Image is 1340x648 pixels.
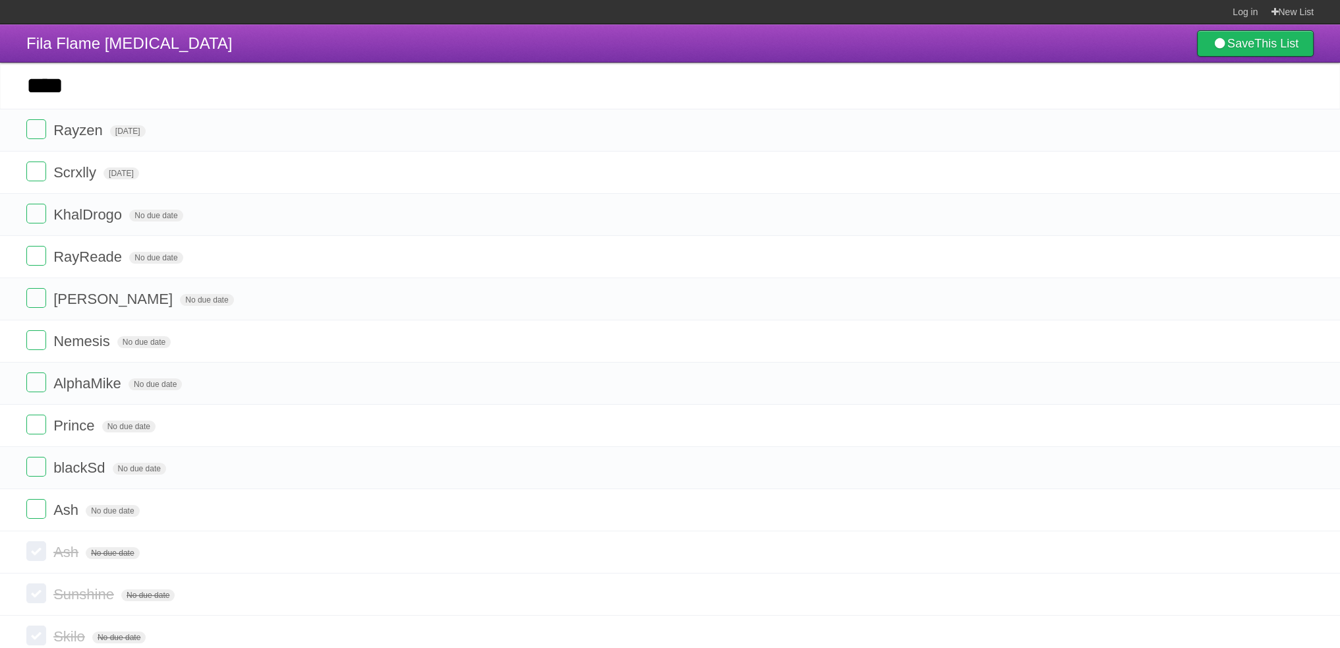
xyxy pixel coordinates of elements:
[113,463,166,475] span: No due date
[117,336,171,348] span: No due date
[26,457,46,477] label: Done
[53,164,100,181] span: Scrxlly
[26,583,46,603] label: Done
[53,375,125,392] span: AlphaMike
[86,505,139,517] span: No due date
[53,459,108,476] span: blackSd
[26,330,46,350] label: Done
[53,628,88,645] span: Skilo
[1254,37,1298,50] b: This List
[180,294,233,306] span: No due date
[121,589,175,601] span: No due date
[53,249,125,265] span: RayReade
[53,544,82,560] span: Ash
[53,122,106,138] span: Rayzen
[26,626,46,645] label: Done
[1197,30,1314,57] a: SaveThis List
[92,632,146,643] span: No due date
[53,206,125,223] span: KhalDrogo
[26,541,46,561] label: Done
[26,288,46,308] label: Done
[53,586,117,603] span: Sunshine
[53,417,98,434] span: Prince
[86,547,139,559] span: No due date
[102,421,156,432] span: No due date
[26,499,46,519] label: Done
[53,291,176,307] span: [PERSON_NAME]
[110,125,146,137] span: [DATE]
[26,34,233,52] span: Fila Flame [MEDICAL_DATA]
[26,204,46,223] label: Done
[26,415,46,434] label: Done
[53,502,82,518] span: Ash
[129,378,182,390] span: No due date
[129,252,183,264] span: No due date
[53,333,113,349] span: Nemesis
[26,119,46,139] label: Done
[26,246,46,266] label: Done
[26,162,46,181] label: Done
[103,167,139,179] span: [DATE]
[26,372,46,392] label: Done
[129,210,183,221] span: No due date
